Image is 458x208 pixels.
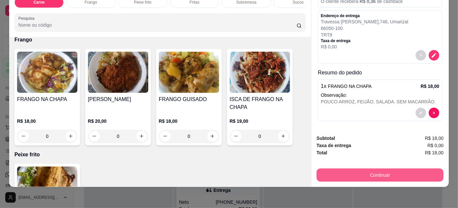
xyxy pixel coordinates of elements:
[317,169,444,182] button: Continuar
[421,83,439,90] p: R$ 18,00
[429,108,439,118] button: decrease-product-quantity
[317,143,351,148] strong: Taxa de entrega
[321,38,408,43] p: Taxa de entrega
[17,118,77,124] p: R$ 18,00
[321,32,408,38] p: TRT8
[14,151,306,159] p: Peixe frito
[416,108,426,118] button: decrease-product-quantity
[230,95,290,111] h4: ISCA DE FRANGO NA CHAPA
[425,135,444,142] span: R$ 18,00
[159,52,219,93] img: product-image
[317,150,327,155] strong: Total
[159,95,219,103] h4: FRANGO GUISADO
[321,82,372,90] p: 1 x
[321,92,439,98] p: Observação:
[17,95,77,103] h4: FRANGO NA CHAPA
[88,118,148,124] p: R$ 20,00
[18,15,37,21] label: Pesquisa
[425,149,444,156] span: R$ 18,00
[88,52,148,93] img: product-image
[159,118,219,124] p: R$ 18,00
[230,52,290,93] img: product-image
[429,50,439,61] button: decrease-product-quantity
[317,136,335,141] strong: Subtotal
[328,84,372,89] span: FRANGO NA CHAPA
[18,22,297,28] input: Pesquisa
[14,36,306,44] p: Frango
[17,167,77,208] img: product-image
[17,52,77,93] img: product-image
[321,98,439,105] div: POUCO ARROZ, FEIJÃO, SALADA. SEM MACARRÃO.
[88,95,148,103] h4: [PERSON_NAME]
[321,25,408,32] p: 66050-100
[230,118,290,124] p: R$ 19,00
[318,69,442,77] p: Resumo do pedido
[427,142,444,149] span: R$ 0,00
[416,50,426,61] button: decrease-product-quantity
[321,18,408,25] p: Travessa [PERSON_NAME] , 746 , Umarizal
[321,43,408,50] p: R$ 0,00
[321,13,408,18] p: Endereço de entrega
